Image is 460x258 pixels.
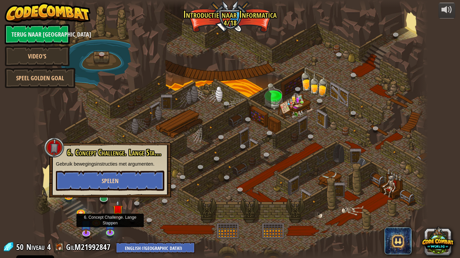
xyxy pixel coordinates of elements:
[56,161,164,167] p: Gebruik bewegingsinstructies met argumenten.
[438,3,455,18] button: Volume aanpassen
[5,3,91,23] img: CodeCombat - Learn how to code by playing a game
[66,242,112,252] a: GilM21992847
[26,242,45,253] span: Niveau
[5,46,70,66] a: Video's
[102,177,119,185] span: Spelen
[47,242,51,252] span: 4
[56,171,164,191] button: Spelen
[5,68,75,88] a: Speel Golden Goal
[113,200,123,217] img: level-banner-unstarted.png
[16,242,26,252] span: 50
[5,24,70,44] a: Terug naar [GEOGRAPHIC_DATA]
[67,147,166,158] span: 6. Concept Challenge. Lange Stappen
[105,216,115,233] img: level-banner-unstarted-subscriber.png
[81,215,92,234] img: level-banner-unstarted-subscriber.png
